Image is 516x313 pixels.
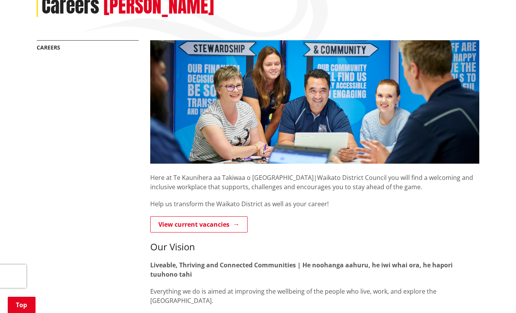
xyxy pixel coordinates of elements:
img: Ngaaruawaahia staff discussing planning [150,40,479,164]
p: Here at Te Kaunihera aa Takiwaa o [GEOGRAPHIC_DATA]|Waikato District Council you will find a welc... [150,164,479,192]
p: Help us transform the Waikato District as well as your career! [150,199,479,209]
strong: Liveable, Thriving and Connected Communities | He noohanga aahuru, he iwi whai ora, he hapori tuu... [150,261,453,279]
a: Careers [37,44,60,51]
h3: Our Vision [150,241,479,253]
a: View current vacancies [150,216,248,233]
p: Everything we do is aimed at improving the wellbeing of the people who live, work, and explore th... [150,287,479,305]
a: Top [8,297,36,313]
iframe: Messenger Launcher [480,281,508,308]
